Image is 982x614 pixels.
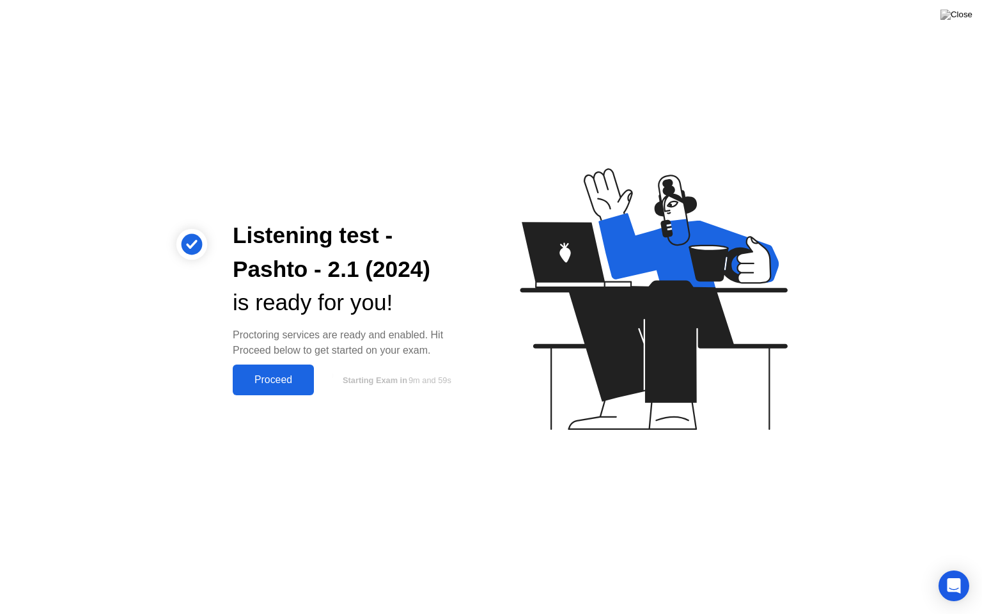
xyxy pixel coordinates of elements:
[233,219,471,287] div: Listening test - Pashto - 2.1 (2024)
[940,10,972,20] img: Close
[320,368,471,392] button: Starting Exam in9m and 59s
[939,571,969,601] div: Open Intercom Messenger
[237,374,310,386] div: Proceed
[233,286,471,320] div: is ready for you!
[233,365,314,395] button: Proceed
[233,327,471,358] div: Proctoring services are ready and enabled. Hit Proceed below to get started on your exam.
[409,375,451,385] span: 9m and 59s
